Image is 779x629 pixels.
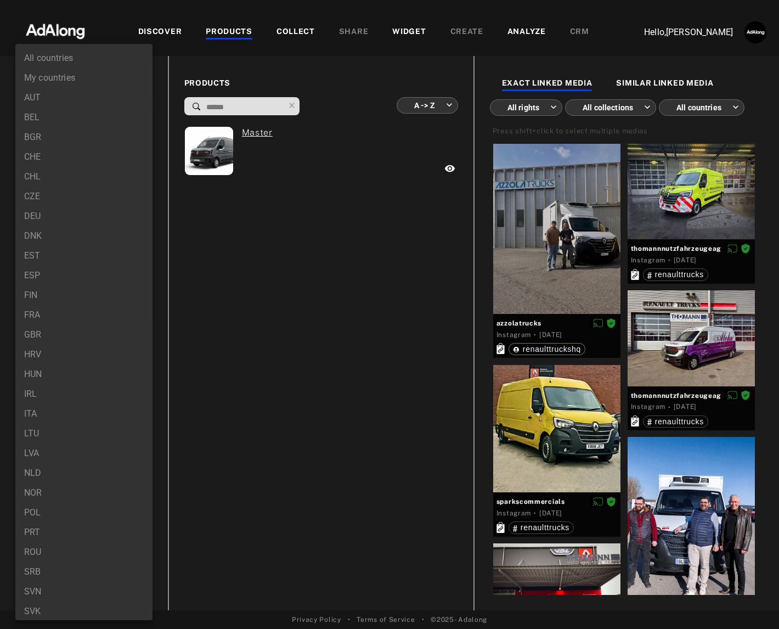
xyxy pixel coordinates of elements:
[15,562,153,582] li: SRB
[724,576,779,629] iframe: Chat Widget
[15,147,153,167] li: CHE
[15,88,153,108] li: AUT
[15,266,153,285] li: ESP
[724,576,779,629] div: Widget de chat
[15,542,153,562] li: ROU
[15,483,153,503] li: NOR
[15,582,153,602] li: SVN
[15,48,153,68] li: All countries
[15,364,153,384] li: HUN
[15,285,153,305] li: FIN
[15,325,153,345] li: GBR
[15,345,153,364] li: HRV
[15,404,153,424] li: ITA
[15,127,153,147] li: BGR
[15,443,153,463] li: LVA
[15,503,153,523] li: POL
[15,305,153,325] li: FRA
[15,68,153,88] li: My countries
[15,226,153,246] li: DNK
[15,602,153,621] li: SVK
[15,384,153,404] li: IRL
[15,463,153,483] li: NLD
[15,523,153,542] li: PRT
[15,167,153,187] li: CHL
[15,206,153,226] li: DEU
[15,246,153,266] li: EST
[15,108,153,127] li: BEL
[15,187,153,206] li: CZE
[15,424,153,443] li: LTU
